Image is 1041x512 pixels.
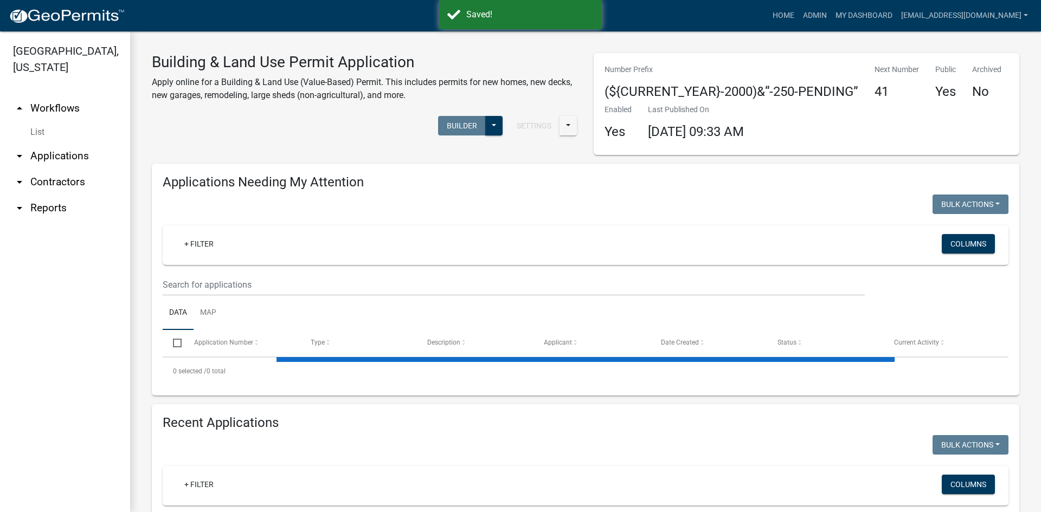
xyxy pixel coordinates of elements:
p: Public [935,64,956,75]
datatable-header-cell: Type [300,330,417,356]
span: Status [777,339,796,346]
a: [EMAIL_ADDRESS][DOMAIN_NAME] [897,5,1032,26]
a: Admin [799,5,831,26]
span: Type [311,339,325,346]
span: 0 selected / [173,367,207,375]
datatable-header-cell: Application Number [183,330,300,356]
datatable-header-cell: Description [417,330,534,356]
a: + Filter [176,234,222,254]
h4: Applications Needing My Attention [163,174,1008,190]
a: Map [194,296,223,330]
button: Columns [942,234,995,254]
p: Next Number [875,64,919,75]
p: Last Published On [648,104,744,115]
a: Data [163,296,194,330]
a: My Dashboard [831,5,897,26]
datatable-header-cell: Select [163,330,183,356]
button: Bulk Actions [933,195,1008,214]
datatable-header-cell: Status [767,330,884,356]
datatable-header-cell: Current Activity [884,330,1000,356]
h4: Yes [605,124,632,140]
datatable-header-cell: Date Created [650,330,767,356]
p: Number Prefix [605,64,858,75]
span: Date Created [661,339,699,346]
span: [DATE] 09:33 AM [648,124,744,139]
i: arrow_drop_down [13,150,26,163]
h4: Recent Applications [163,415,1008,431]
a: + Filter [176,475,222,494]
button: Settings [508,116,560,135]
i: arrow_drop_down [13,202,26,215]
h3: Building & Land Use Permit Application [152,53,577,72]
h4: 41 [875,84,919,100]
input: Search for applications [163,274,865,296]
span: Applicant [544,339,572,346]
p: Archived [972,64,1001,75]
span: Current Activity [894,339,939,346]
h4: (${CURRENT_YEAR}-2000)&“-250-PENDING” [605,84,858,100]
h4: No [972,84,1001,100]
button: Bulk Actions [933,435,1008,455]
p: Enabled [605,104,632,115]
button: Columns [942,475,995,494]
h4: Yes [935,84,956,100]
div: 0 total [163,358,1008,385]
button: Builder [438,116,486,135]
span: Description [427,339,460,346]
i: arrow_drop_down [13,176,26,189]
p: Apply online for a Building & Land Use (Value-Based) Permit. This includes permits for new homes,... [152,76,577,102]
datatable-header-cell: Applicant [534,330,650,356]
i: arrow_drop_up [13,102,26,115]
div: Saved! [466,8,594,21]
span: Application Number [194,339,253,346]
a: Home [768,5,799,26]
